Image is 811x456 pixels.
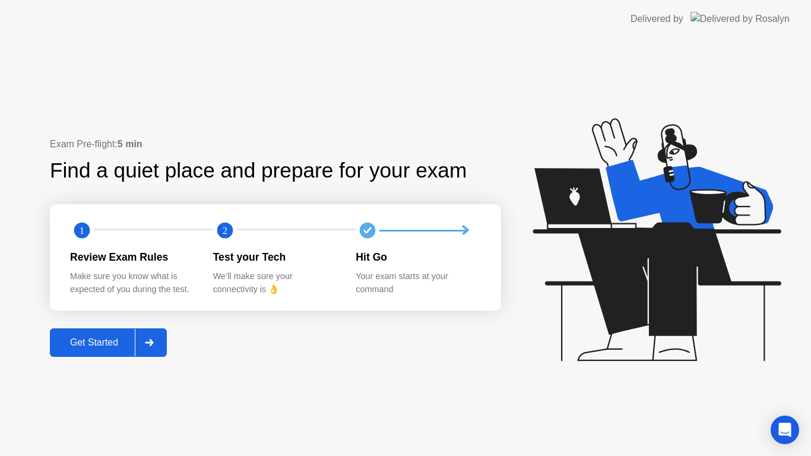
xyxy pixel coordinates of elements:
[356,249,480,265] div: Hit Go
[118,139,142,149] b: 5 min
[53,337,135,348] div: Get Started
[50,137,501,151] div: Exam Pre-flight:
[70,249,194,265] div: Review Exam Rules
[771,416,799,444] div: Open Intercom Messenger
[631,12,683,26] div: Delivered by
[50,155,468,186] div: Find a quiet place and prepare for your exam
[213,249,337,265] div: Test your Tech
[356,270,480,296] div: Your exam starts at your command
[80,225,84,236] text: 1
[70,270,194,296] div: Make sure you know what is expected of you during the test.
[690,12,790,26] img: Delivered by Rosalyn
[223,225,227,236] text: 2
[213,270,337,296] div: We’ll make sure your connectivity is 👌
[50,328,167,357] button: Get Started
